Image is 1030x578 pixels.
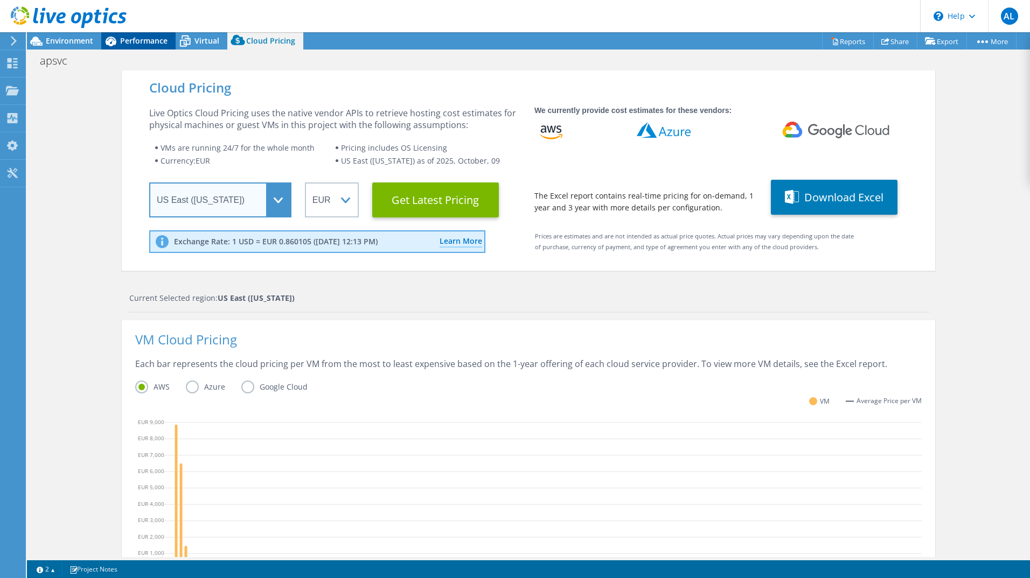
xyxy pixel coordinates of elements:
strong: US East ([US_STATE]) [218,293,295,303]
span: US East ([US_STATE]) as of 2025, October, 09 [341,156,500,166]
div: Live Optics Cloud Pricing uses the native vendor APIs to retrieve hosting cost estimates for phys... [149,107,521,131]
div: The Excel report contains real-time pricing for on-demand, 1 year and 3 year with more details pe... [534,190,757,214]
a: More [966,33,1017,50]
span: Pricing includes OS Licensing [341,143,447,153]
a: Project Notes [62,562,125,576]
div: Each bar represents the cloud pricing per VM from the most to least expensive based on the 1-year... [135,358,922,380]
div: Cloud Pricing [149,82,908,94]
div: Current Selected region: [129,292,929,304]
a: 2 [29,562,62,576]
svg: \n [934,11,943,21]
span: VM [820,395,830,407]
label: AWS [135,380,186,393]
a: Share [873,33,917,50]
strong: We currently provide cost estimates for these vendors: [534,106,732,115]
p: Exchange Rate: 1 USD = EUR 0.860105 ([DATE] 12:13 PM) [174,237,378,246]
text: EUR 8,000 [138,434,164,442]
a: Reports [822,33,874,50]
span: VMs are running 24/7 for the whole month [161,143,315,153]
text: EUR 5,000 [138,484,164,491]
div: VM Cloud Pricing [135,334,922,358]
text: EUR 3,000 [138,516,164,524]
span: AL [1001,8,1018,25]
a: Learn More [440,236,482,248]
a: Export [917,33,967,50]
text: EUR 9,000 [138,418,164,426]
span: Performance [120,36,168,46]
span: Cloud Pricing [246,36,295,46]
span: Currency: EUR [161,156,210,166]
text: EUR 1,000 [138,549,164,556]
label: Azure [186,380,241,393]
span: Environment [46,36,93,46]
text: EUR 2,000 [138,533,164,540]
div: Prices are estimates and are not intended as actual price quotes. Actual prices may vary dependin... [517,231,858,260]
text: EUR 7,000 [138,451,164,459]
span: Average Price per VM [857,395,922,407]
label: Google Cloud [241,380,324,393]
text: EUR 4,000 [138,500,164,507]
text: EUR 6,000 [138,467,164,475]
span: Virtual [194,36,219,46]
button: Get Latest Pricing [372,182,499,217]
button: Download Excel [771,180,897,215]
h1: apsvc [35,55,84,67]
